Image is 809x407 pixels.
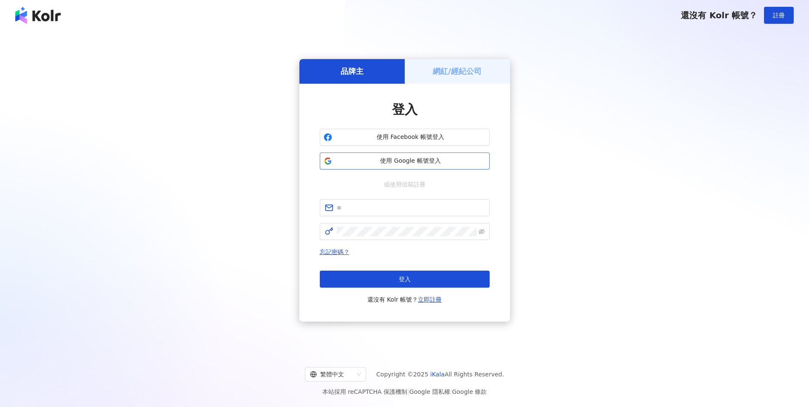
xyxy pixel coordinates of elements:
button: 使用 Google 帳號登入 [320,153,490,170]
a: Google 隱私權 [409,388,450,395]
button: 使用 Facebook 帳號登入 [320,129,490,146]
a: 立即註冊 [418,296,442,303]
button: 註冊 [764,7,794,24]
span: 還沒有 Kolr 帳號？ [681,10,757,20]
span: Copyright © 2025 All Rights Reserved. [376,369,504,379]
span: | [450,388,452,395]
span: | [407,388,409,395]
span: 還沒有 Kolr 帳號？ [367,294,442,305]
span: 登入 [399,276,411,283]
span: eye-invisible [479,229,485,235]
a: 忘記密碼？ [320,249,350,255]
span: 使用 Facebook 帳號登入 [335,133,486,141]
button: 登入 [320,271,490,288]
span: 本站採用 reCAPTCHA 保護機制 [322,387,487,397]
a: Google 條款 [452,388,487,395]
div: 繁體中文 [310,367,353,381]
h5: 品牌主 [341,66,364,76]
span: 登入 [392,102,417,117]
img: logo [15,7,61,24]
h5: 網紅/經紀公司 [433,66,482,76]
span: 註冊 [773,12,785,19]
a: iKala [430,371,445,378]
span: 使用 Google 帳號登入 [335,157,486,165]
span: 或使用信箱註冊 [378,180,431,189]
